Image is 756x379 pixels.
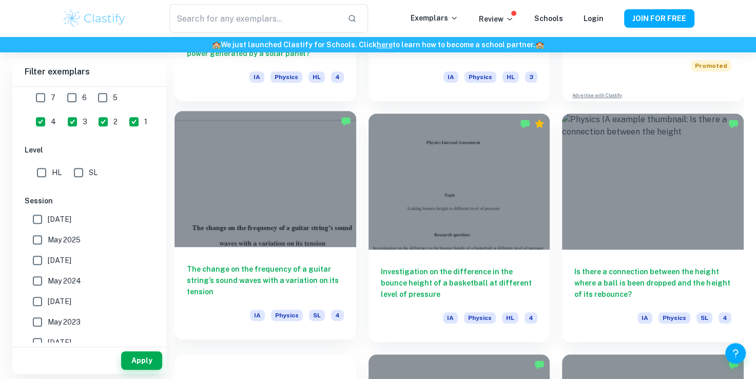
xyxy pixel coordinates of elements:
[341,116,351,126] img: Marked
[443,71,458,83] span: IA
[464,312,496,324] span: Physics
[369,113,550,342] a: Investigation on the difference in the bounce height of a basketball at different level of pressu...
[309,310,325,321] span: SL
[308,71,325,83] span: HL
[637,312,652,324] span: IA
[464,71,496,83] span: Physics
[270,71,302,83] span: Physics
[535,41,544,49] span: 🏫
[187,263,344,297] h6: The change on the frequency of a guitar string’s sound waves with a variation on its tension
[175,113,356,342] a: The change on the frequency of a guitar string’s sound waves with a variation on its tensionIAPhy...
[48,255,71,266] span: [DATE]
[534,14,563,23] a: Schools
[719,312,731,324] span: 4
[331,71,344,83] span: 4
[525,71,537,83] span: 3
[12,58,166,86] h6: Filter exemplars
[249,71,264,83] span: IA
[83,116,87,127] span: 3
[584,14,604,23] a: Login
[144,116,147,127] span: 1
[502,312,518,324] span: HL
[113,92,118,103] span: 5
[48,214,71,225] span: [DATE]
[48,234,81,245] span: May 2025
[271,310,303,321] span: Physics
[728,359,739,370] img: Marked
[169,4,339,33] input: Search for any exemplars...
[250,310,265,321] span: IA
[574,266,731,300] h6: Is there a connection between the height where a ball is been dropped and the height of its rebou...
[48,275,81,287] span: May 2024
[2,39,754,50] h6: We just launched Clastify for Schools. Click to learn how to become a school partner.
[534,359,545,370] img: Marked
[411,12,458,24] p: Exemplars
[51,116,56,127] span: 4
[89,167,98,178] span: SL
[48,316,81,328] span: May 2023
[48,296,71,307] span: [DATE]
[443,312,458,324] span: IA
[572,92,622,99] a: Advertise with Clastify
[381,266,538,300] h6: Investigation on the difference in the bounce height of a basketball at different level of pressure
[331,310,344,321] span: 4
[48,337,71,348] span: [DATE]
[62,8,127,29] img: Clastify logo
[624,9,694,28] button: JOIN FOR FREE
[113,116,118,127] span: 2
[525,312,537,324] span: 4
[534,119,545,129] div: Premium
[52,167,62,178] span: HL
[377,41,393,49] a: here
[82,92,87,103] span: 6
[25,144,154,156] h6: Level
[121,351,162,370] button: Apply
[728,119,739,129] img: Marked
[25,195,154,206] h6: Session
[51,92,55,103] span: 7
[479,13,514,25] p: Review
[502,71,519,83] span: HL
[696,312,712,324] span: SL
[212,41,221,49] span: 🏫
[725,343,746,364] button: Help and Feedback
[658,312,690,324] span: Physics
[562,113,744,342] a: Is there a connection between the height where a ball is been dropped and the height of its rebou...
[691,60,731,71] span: Promoted
[520,119,530,129] img: Marked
